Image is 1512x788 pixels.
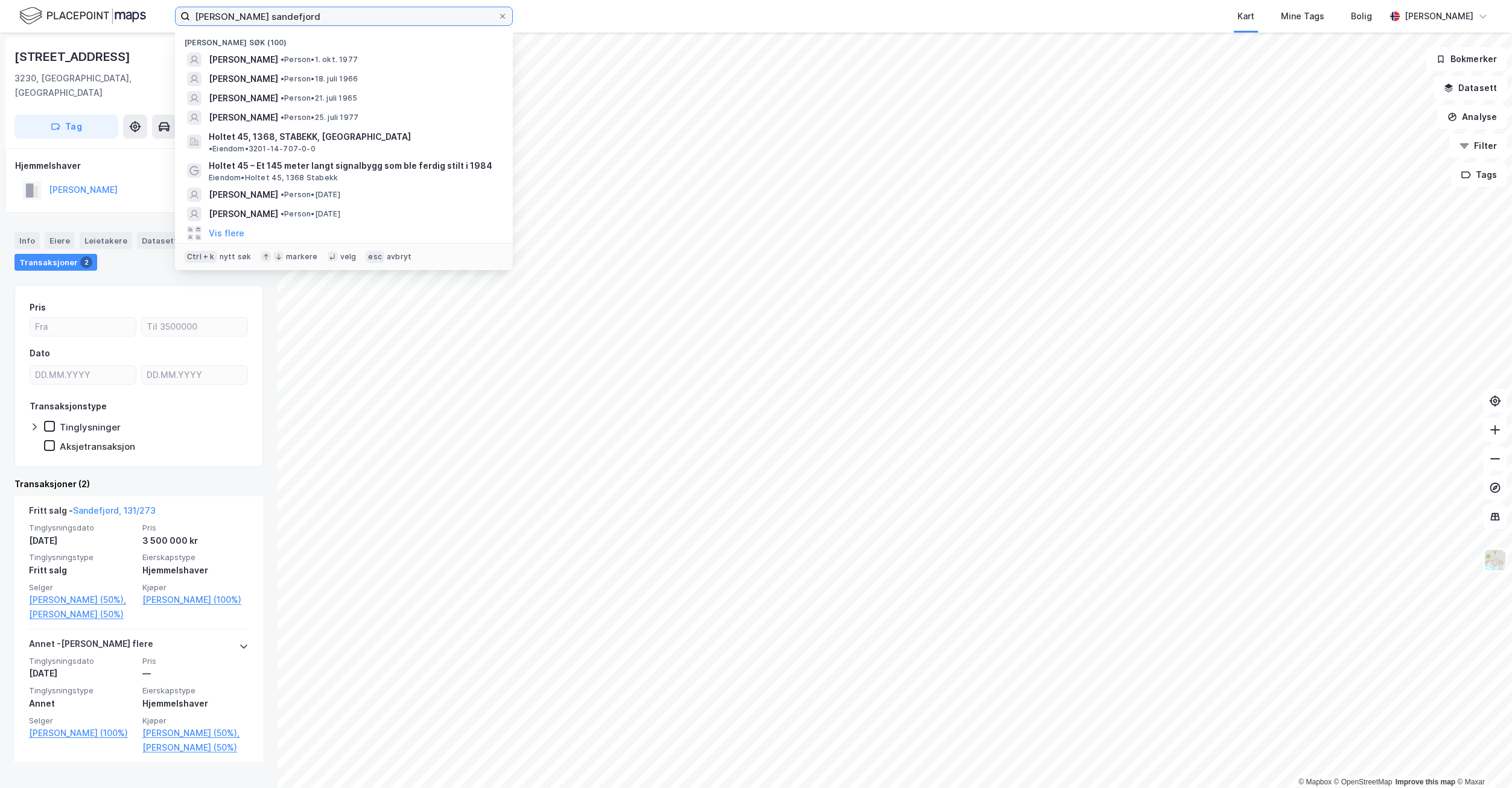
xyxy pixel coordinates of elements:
[142,523,249,533] span: Pris
[281,190,284,199] span: •
[14,47,133,66] div: [STREET_ADDRESS]
[60,421,121,433] div: Tinglysninger
[29,563,135,578] div: Fritt salg
[29,686,135,696] span: Tinglysningstype
[1451,163,1507,187] button: Tags
[30,318,136,336] input: Fra
[209,173,338,183] span: Eiendom • Holtet 45, 1368 Stabekk
[209,130,411,144] span: Holtet 45, 1368, STABEKK, [GEOGRAPHIC_DATA]
[29,552,135,563] span: Tinglysningstype
[281,113,358,122] span: Person • 25. juli 1977
[73,505,156,515] a: Sandefjord, 131/273
[142,656,249,666] span: Pris
[142,716,249,726] span: Kjøper
[209,226,244,241] button: Vis flere
[1396,778,1455,786] a: Improve this map
[1449,134,1507,158] button: Filter
[29,523,135,533] span: Tinglysningsdato
[209,91,278,106] span: [PERSON_NAME]
[1334,778,1393,786] a: OpenStreetMap
[80,232,132,249] div: Leietakere
[29,716,135,726] span: Selger
[1426,47,1507,71] button: Bokmerker
[366,251,384,263] div: esc
[137,232,182,249] div: Datasett
[209,72,278,86] span: [PERSON_NAME]
[142,534,249,548] div: 3 500 000 kr
[29,656,135,666] span: Tinglysningsdato
[1237,9,1254,24] div: Kart
[29,696,135,711] div: Annet
[209,207,278,221] span: [PERSON_NAME]
[80,256,92,268] div: 2
[281,190,340,200] span: Person • [DATE]
[190,7,498,25] input: Søk på adresse, matrikkel, gårdeiere, leietakere eller personer
[142,666,249,681] div: —
[209,159,498,173] span: Holtet 45 – Et 145 meter langt signalbygg som ble ferdig stilt i 1984
[209,144,316,154] span: Eiendom • 3201-14-707-0-0
[29,607,135,622] a: [PERSON_NAME] (50%)
[14,232,40,249] div: Info
[1452,730,1512,788] iframe: Chat Widget
[14,477,263,491] div: Transaksjoner (2)
[30,346,50,361] div: Dato
[1405,9,1473,24] div: [PERSON_NAME]
[185,251,217,263] div: Ctrl + k
[209,110,278,125] span: [PERSON_NAME]
[1437,105,1507,129] button: Analyse
[14,71,189,100] div: 3230, [GEOGRAPHIC_DATA], [GEOGRAPHIC_DATA]
[14,115,118,139] button: Tag
[30,366,136,384] input: DD.MM.YYYY
[1281,9,1324,24] div: Mine Tags
[142,552,249,563] span: Eierskapstype
[30,399,107,414] div: Transaksjonstype
[1452,730,1512,788] div: Kontrollprogram for chat
[45,232,75,249] div: Eiere
[1434,76,1507,100] button: Datasett
[142,593,249,607] a: [PERSON_NAME] (100%)
[29,503,156,523] div: Fritt salg -
[1351,9,1372,24] div: Bolig
[30,300,46,315] div: Pris
[29,593,135,607] a: [PERSON_NAME] (50%),
[1298,778,1332,786] a: Mapbox
[142,366,247,384] input: DD.MM.YYYY
[281,55,358,65] span: Person • 1. okt. 1977
[142,582,249,593] span: Kjøper
[281,93,357,103] span: Person • 21. juli 1965
[340,252,357,262] div: velg
[142,686,249,696] span: Eierskapstype
[281,93,284,102] span: •
[142,740,249,755] a: [PERSON_NAME] (50%)
[142,696,249,711] div: Hjemmelshaver
[281,209,340,219] span: Person • [DATE]
[29,726,135,740] a: [PERSON_NAME] (100%)
[209,144,212,153] span: •
[175,28,513,50] div: [PERSON_NAME] søk (100)
[142,726,249,740] a: [PERSON_NAME] (50%),
[29,582,135,593] span: Selger
[29,637,153,656] div: Annet - [PERSON_NAME] flere
[209,188,278,202] span: [PERSON_NAME]
[387,252,411,262] div: avbryt
[281,74,358,84] span: Person • 18. juli 1966
[220,252,252,262] div: nytt søk
[60,441,135,452] div: Aksjetransaksjon
[1484,549,1507,572] img: Z
[281,55,284,64] span: •
[14,254,97,271] div: Transaksjoner
[209,52,278,67] span: [PERSON_NAME]
[29,534,135,548] div: [DATE]
[281,74,284,83] span: •
[142,318,247,336] input: Til 3500000
[142,563,249,578] div: Hjemmelshaver
[19,5,146,27] img: logo.f888ab2527a4732fd821a326f86c7f29.svg
[15,159,262,173] div: Hjemmelshaver
[281,209,284,218] span: •
[286,252,317,262] div: markere
[281,113,284,122] span: •
[29,666,135,681] div: [DATE]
